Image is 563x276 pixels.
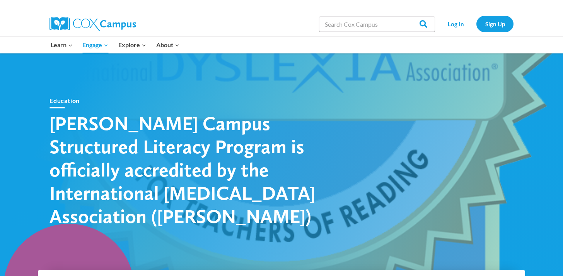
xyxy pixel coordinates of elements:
[476,16,514,32] a: Sign Up
[51,40,73,50] span: Learn
[439,16,473,32] a: Log In
[49,111,320,228] h1: [PERSON_NAME] Campus Structured Literacy Program is officially accredited by the International [M...
[319,16,435,32] input: Search Cox Campus
[49,97,80,104] a: Education
[439,16,514,32] nav: Secondary Navigation
[82,40,108,50] span: Engage
[49,17,136,31] img: Cox Campus
[46,37,184,53] nav: Primary Navigation
[156,40,179,50] span: About
[118,40,146,50] span: Explore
